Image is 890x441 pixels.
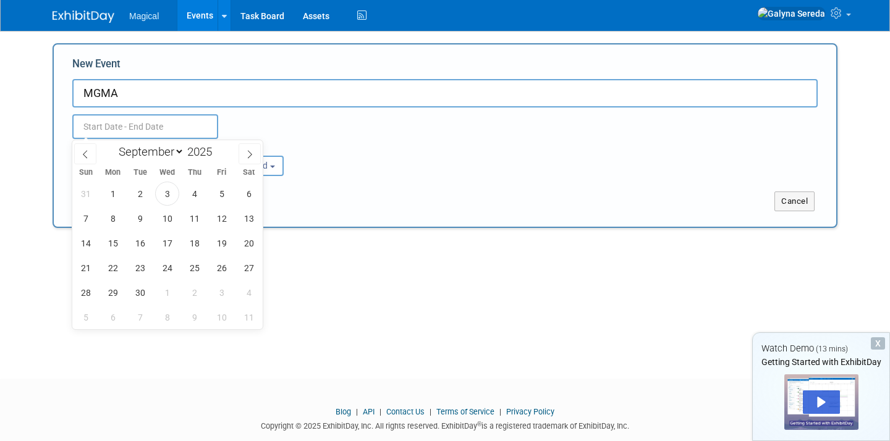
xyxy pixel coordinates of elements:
[128,182,152,206] span: September 2, 2025
[182,231,206,255] span: September 18, 2025
[155,256,179,280] span: September 24, 2025
[74,256,98,280] span: September 21, 2025
[200,139,308,155] div: Participation:
[182,305,206,329] span: October 9, 2025
[237,305,261,329] span: October 11, 2025
[129,11,159,21] span: Magical
[72,79,818,107] input: Name of Trade Show / Conference
[181,169,208,177] span: Thu
[101,305,125,329] span: October 6, 2025
[101,256,125,280] span: September 22, 2025
[74,206,98,230] span: September 7, 2025
[237,256,261,280] span: September 27, 2025
[72,114,218,139] input: Start Date - End Date
[871,337,885,350] div: Dismiss
[74,182,98,206] span: August 31, 2025
[210,280,234,304] span: October 3, 2025
[477,421,481,427] sup: ®
[128,256,152,280] span: September 23, 2025
[426,407,434,416] span: |
[128,280,152,304] span: September 30, 2025
[816,345,848,353] span: (13 mins)
[72,139,181,155] div: Attendance / Format:
[182,256,206,280] span: September 25, 2025
[803,390,840,414] div: Play
[376,407,384,416] span: |
[208,169,235,177] span: Fri
[386,407,425,416] a: Contact Us
[101,280,125,304] span: September 29, 2025
[101,231,125,255] span: September 15, 2025
[182,182,206,206] span: September 4, 2025
[128,305,152,329] span: October 7, 2025
[506,407,554,416] a: Privacy Policy
[127,169,154,177] span: Tue
[336,407,351,416] a: Blog
[53,10,114,23] img: ExhibitDay
[496,407,504,416] span: |
[128,231,152,255] span: September 16, 2025
[182,280,206,304] span: October 2, 2025
[237,280,261,304] span: October 4, 2025
[155,206,179,230] span: September 10, 2025
[72,169,100,177] span: Sun
[436,407,494,416] a: Terms of Service
[100,169,127,177] span: Mon
[210,182,234,206] span: September 5, 2025
[155,231,179,255] span: September 17, 2025
[74,305,98,329] span: October 5, 2025
[363,407,375,416] a: API
[155,182,179,206] span: September 3, 2025
[235,169,263,177] span: Sat
[753,342,889,355] div: Watch Demo
[237,206,261,230] span: September 13, 2025
[184,145,221,159] input: Year
[774,191,815,211] button: Cancel
[237,231,261,255] span: September 20, 2025
[753,356,889,368] div: Getting Started with ExhibitDay
[210,231,234,255] span: September 19, 2025
[72,57,121,76] label: New Event
[210,206,234,230] span: September 12, 2025
[237,182,261,206] span: September 6, 2025
[74,231,98,255] span: September 14, 2025
[353,407,361,416] span: |
[113,144,184,159] select: Month
[74,280,98,304] span: September 28, 2025
[210,256,234,280] span: September 26, 2025
[128,206,152,230] span: September 9, 2025
[101,182,125,206] span: September 1, 2025
[155,305,179,329] span: October 8, 2025
[182,206,206,230] span: September 11, 2025
[154,169,181,177] span: Wed
[155,280,179,304] span: October 1, 2025
[210,305,234,329] span: October 10, 2025
[101,206,125,230] span: September 8, 2025
[757,7,826,20] img: Galyna Sereda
